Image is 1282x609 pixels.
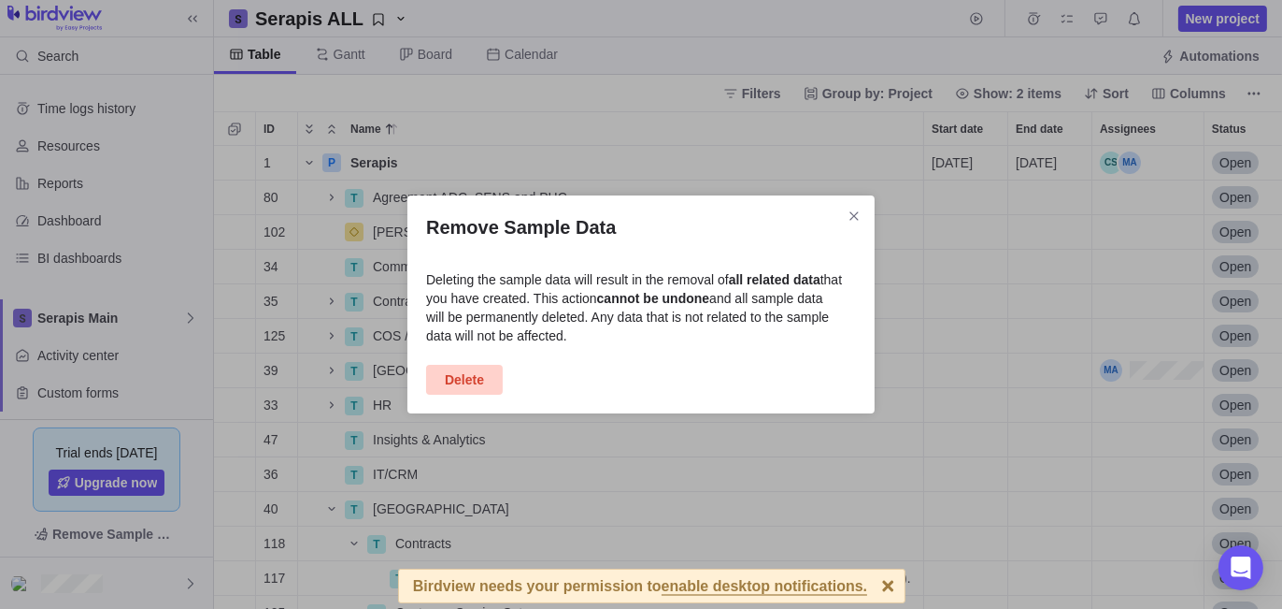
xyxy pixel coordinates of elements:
[1218,545,1263,590] div: Open Intercom Messenger
[426,365,503,395] span: Delete
[597,291,710,306] b: cannot be undone
[407,196,875,413] div: Remove Sample Data
[445,369,484,391] span: Delete
[413,570,867,602] div: Birdview needs your permission to
[841,203,867,229] span: Close
[662,579,867,596] span: enable desktop notifications.
[426,214,856,240] h2: Remove Sample Data
[426,272,842,343] span: Deleting the sample data will result in the removal of that you have created. This action and all...
[729,272,820,287] b: all related data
